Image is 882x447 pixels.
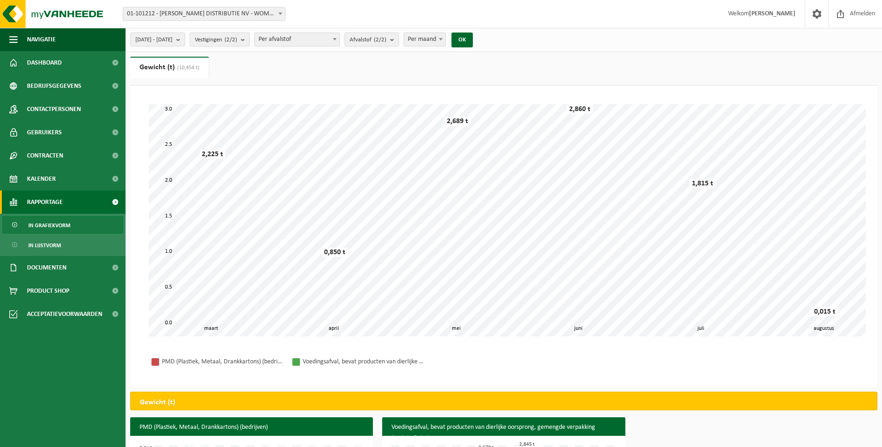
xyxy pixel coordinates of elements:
h3: PMD (Plastiek, Metaal, Drankkartons) (bedrijven) [130,417,373,438]
div: 2,860 t [567,105,593,114]
span: Per maand [404,33,446,46]
a: In grafiekvorm [2,216,123,234]
span: 01-101212 - CHARLES DISTRIBUTIE NV - WOMMELGEM [123,7,285,21]
span: Documenten [27,256,66,279]
a: In lijstvorm [2,236,123,254]
div: 2,689 t [444,117,471,126]
span: Per afvalstof [254,33,340,46]
span: Product Shop [27,279,69,302]
a: Gewicht (t) [130,57,209,78]
span: Bedrijfsgegevens [27,74,81,98]
span: Vestigingen [195,33,237,47]
span: Kalender [27,167,56,191]
div: 2,225 t [199,150,225,159]
strong: [PERSON_NAME] [749,10,796,17]
span: In grafiekvorm [28,217,70,234]
span: Contracten [27,144,63,167]
count: (2/2) [225,37,237,43]
button: OK [451,33,473,47]
h2: Gewicht (t) [131,392,185,413]
span: Per maand [404,33,445,46]
span: Dashboard [27,51,62,74]
span: Acceptatievoorwaarden [27,302,102,326]
div: 0,015 t [812,307,838,316]
span: 01-101212 - CHARLES DISTRIBUTIE NV - WOMMELGEM [123,7,285,20]
div: 1,815 t [690,179,716,188]
span: (10,454 t) [175,65,199,71]
button: Afvalstof(2/2) [345,33,399,46]
count: (2/2) [374,37,386,43]
div: 0,850 t [322,248,348,257]
span: Gebruikers [27,121,62,144]
span: [DATE] - [DATE] [135,33,172,47]
div: PMD (Plastiek, Metaal, Drankkartons) (bedrijven) [162,356,283,368]
div: Voedingsafval, bevat producten van dierlijke oorsprong, gemengde verpakking (exclusief glas), cat... [303,356,424,368]
span: Contactpersonen [27,98,81,121]
button: Vestigingen(2/2) [190,33,250,46]
span: Afvalstof [350,33,386,47]
button: [DATE] - [DATE] [130,33,185,46]
span: Rapportage [27,191,63,214]
span: Per afvalstof [255,33,339,46]
span: In lijstvorm [28,237,61,254]
span: Navigatie [27,28,56,51]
